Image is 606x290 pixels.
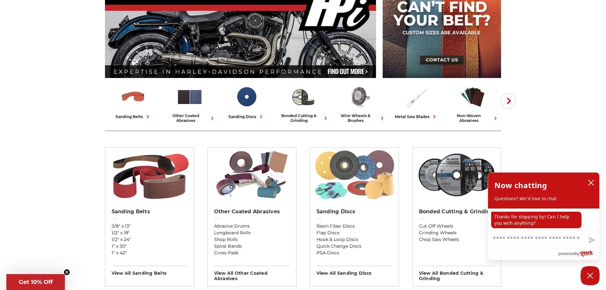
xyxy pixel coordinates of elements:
[488,209,599,231] div: chat
[214,230,290,236] a: Longboard Rolls
[494,195,593,202] p: Questions? We'd love to chat.
[164,84,216,123] a: other coated abrasives
[415,148,498,202] img: Bonded Cutting & Grinding
[586,178,596,187] button: close chatbox
[115,113,151,120] div: sanding belts
[120,84,146,110] img: Sanding Belts
[558,250,575,258] span: powered
[317,209,392,215] h2: Sanding Discs
[317,230,392,236] a: Flap Discs
[214,236,290,243] a: Shop Rolls
[395,113,438,120] div: metal saw blades
[317,243,392,250] a: Quick Change Discs
[460,84,486,110] img: Non-woven Abrasives
[214,250,290,256] a: Cross Pads
[391,84,442,120] a: metal saw blades
[112,243,187,250] a: 1" x 30"
[164,113,216,123] div: other coated abrasives
[317,250,392,256] a: PSA Discs
[214,266,290,281] h3: View All other coated abrasives
[501,93,516,109] button: Next
[112,266,187,276] h3: View All sanding belts
[419,209,495,215] h2: Bonded Cutting & Grinding
[277,113,329,123] div: bonded cutting & grinding
[313,148,395,202] img: Sanding Discs
[488,172,600,260] div: olark chatbox
[419,266,495,281] h3: View All bonded cutting & grinding
[112,250,187,256] a: 1" x 42"
[334,113,386,123] div: wire wheels & brushes
[581,266,600,285] button: Close Chatbox
[112,209,187,215] h2: Sanding Belts
[583,233,599,248] button: Send message
[214,223,290,230] a: Abrasive Drums
[317,266,392,276] h3: View All sanding discs
[228,113,264,120] div: sanding discs
[108,148,191,202] img: Sanding Belts
[290,84,316,110] img: Bonded Cutting & Grinding
[419,223,495,230] a: Cut-Off Wheels
[419,230,495,236] a: Grinding Wheels
[447,113,499,123] div: non-woven abrasives
[419,236,495,243] a: Chop Saw Wheels
[575,250,580,258] span: by
[277,84,329,123] a: bonded cutting & grinding
[558,248,599,260] a: Powered by Olark
[177,84,203,110] img: Other Coated Abrasives
[112,230,187,236] a: 1/2" x 18"
[19,279,53,286] span: Get 10% Off
[346,84,373,110] img: Wire Wheels & Brushes
[317,223,392,230] a: Resin Fiber Discs
[108,84,159,120] a: sanding belts
[112,236,187,243] a: 1/2" x 24"
[317,236,392,243] a: Hook & Loop Discs
[64,269,70,275] button: Close teaser
[211,148,293,202] img: Other Coated Abrasives
[494,179,547,192] h2: Now chatting
[334,84,386,123] a: wire wheels & brushes
[112,223,187,230] a: 3/8" x 13"
[447,84,499,123] a: non-woven abrasives
[233,84,260,110] img: Sanding Discs
[6,274,65,290] div: Get 10% OffClose teaser
[221,84,272,120] a: sanding discs
[403,84,429,110] img: Metal Saw Blades
[214,243,290,250] a: Spiral Bands
[491,212,582,228] p: Thanks for stopping by! Can I help you with anything?
[214,209,290,215] h2: Other Coated Abrasives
